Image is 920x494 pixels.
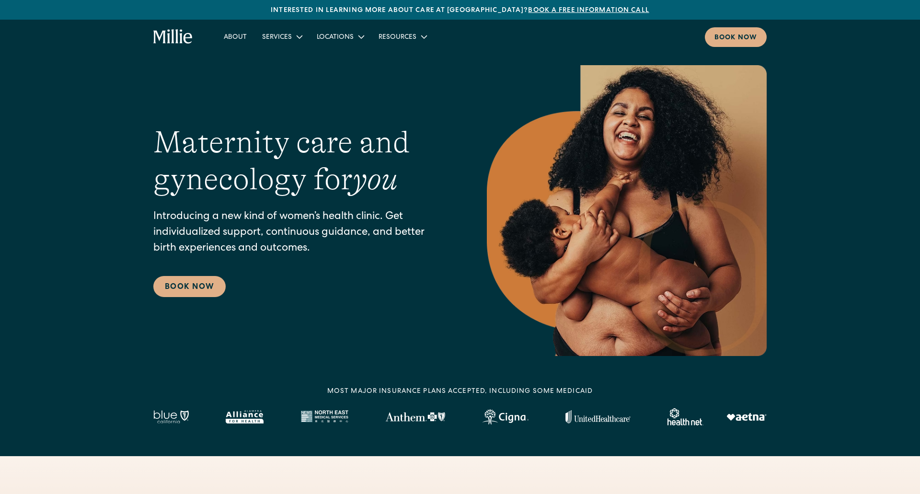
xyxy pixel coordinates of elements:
div: Locations [317,33,354,43]
h1: Maternity care and gynecology for [153,124,448,198]
a: home [153,29,193,45]
img: Smiling mother with her baby in arms, celebrating body positivity and the nurturing bond of postp... [487,65,767,356]
div: MOST MAJOR INSURANCE PLANS ACCEPTED, INCLUDING some MEDICAID [327,387,593,397]
img: Blue California logo [153,410,189,424]
div: Locations [309,29,371,45]
img: United Healthcare logo [565,410,631,424]
img: Cigna logo [482,409,529,425]
div: Services [262,33,292,43]
a: Book a free information call [528,7,649,14]
img: Alameda Alliance logo [226,410,264,424]
em: you [353,162,398,196]
div: Resources [371,29,434,45]
a: About [216,29,254,45]
img: Healthnet logo [667,408,703,425]
div: Book now [714,33,757,43]
img: North East Medical Services logo [300,410,348,424]
p: Introducing a new kind of women’s health clinic. Get individualized support, continuous guidance,... [153,209,448,257]
div: Services [254,29,309,45]
a: Book Now [153,276,226,297]
img: Aetna logo [726,413,767,421]
img: Anthem Logo [385,412,445,422]
div: Resources [379,33,416,43]
a: Book now [705,27,767,47]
